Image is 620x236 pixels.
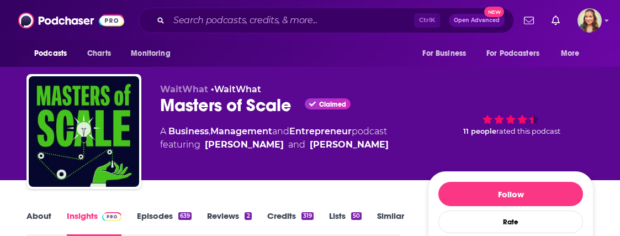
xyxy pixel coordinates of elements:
[137,211,192,236] a: Episodes639
[520,11,538,30] a: Show notifications dropdown
[484,7,504,17] span: New
[486,46,539,61] span: For Podcasters
[422,46,466,61] span: For Business
[80,43,118,64] a: Charts
[438,182,583,206] button: Follow
[27,43,81,64] button: open menu
[27,211,51,236] a: About
[267,211,314,236] a: Credits319
[131,46,170,61] span: Monitoring
[210,126,272,137] a: Management
[289,126,352,137] a: Entrepreneur
[87,46,111,61] span: Charts
[18,10,124,31] img: Podchaser - Follow, Share and Rate Podcasts
[496,127,560,135] span: rated this podcast
[463,127,496,135] span: 11 people
[160,125,389,151] div: A podcast
[214,84,261,95] a: WaitWhat
[168,126,209,137] a: Business
[351,212,362,220] div: 50
[288,138,305,151] span: and
[561,46,580,61] span: More
[577,8,602,33] img: User Profile
[414,13,440,28] span: Ctrl K
[178,212,192,220] div: 639
[577,8,602,33] span: Logged in as adriana.guzman
[102,212,121,221] img: Podchaser Pro
[160,84,208,95] span: WaitWhat
[438,211,583,233] div: Rate
[211,84,261,95] span: •
[547,11,564,30] a: Show notifications dropdown
[415,43,480,64] button: open menu
[310,138,389,151] div: [PERSON_NAME]
[479,43,555,64] button: open menu
[245,212,251,220] div: 2
[553,43,593,64] button: open menu
[160,138,389,151] span: featuring
[377,211,404,236] a: Similar
[209,126,210,137] span: ,
[272,126,289,137] span: and
[29,76,139,187] img: Masters of Scale
[449,14,505,27] button: Open AdvancedNew
[207,211,251,236] a: Reviews2
[329,211,362,236] a: Lists50
[34,46,67,61] span: Podcasts
[169,12,414,29] input: Search podcasts, credits, & more...
[319,102,346,107] span: Claimed
[67,211,121,236] a: InsightsPodchaser Pro
[454,18,500,23] span: Open Advanced
[428,84,593,153] div: 11 peoplerated this podcast
[139,8,514,33] div: Search podcasts, credits, & more...
[301,212,314,220] div: 319
[123,43,184,64] button: open menu
[205,138,284,151] div: [PERSON_NAME]
[577,8,602,33] button: Show profile menu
